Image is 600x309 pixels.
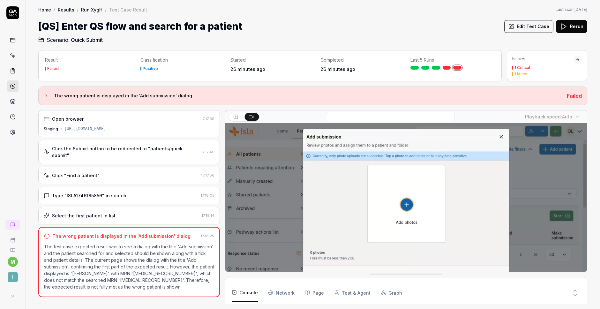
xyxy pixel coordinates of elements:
h3: The wrong patient is displayed in the 'Add submission' dialog. [54,92,562,100]
a: Results [58,6,74,13]
span: Quick Submit [71,36,103,44]
button: Page [305,284,324,302]
time: 17:18:14 [202,213,214,218]
div: / [105,6,107,13]
p: Completed [320,57,400,63]
div: The wrong patient is displayed in the 'Add submission' dialog. [52,233,192,239]
p: Last 5 Runs [410,57,490,63]
a: Run XygH [81,6,102,13]
button: Test & Agent [334,284,371,302]
p: Classification [140,57,220,63]
h1: [QS] Enter QS flow and search for a patient [38,19,242,34]
div: / [54,6,55,13]
div: Failed [47,67,59,71]
button: Rerun [556,20,587,33]
time: 17:17:49 [201,150,214,154]
a: Documentation [3,243,23,253]
div: Issues [512,56,574,62]
div: Staging [44,126,58,132]
span: Failed [567,93,582,99]
time: 17:18:05 [201,193,214,198]
a: Book a call with us [3,232,23,243]
div: Click "Find a patient" [52,172,100,179]
button: Graph [381,284,402,302]
div: Click the Submit button to be redirected to "patients/quick-submit" [52,145,199,159]
a: New conversation [5,220,20,230]
button: Last scan:[DATE] [556,7,587,12]
p: Result [45,57,130,63]
time: 26 minutes ago [320,66,355,72]
div: Test Case Result [109,6,147,13]
div: Select the first patient in list [52,212,116,219]
button: Console [232,284,258,302]
time: 17:17:56 [201,173,214,177]
a: Home [38,6,51,13]
time: 17:18:25 [201,234,214,238]
div: / [77,6,79,13]
button: I [3,267,23,283]
time: 17:17:39 [201,117,214,121]
button: Edit Test Case [504,20,553,33]
time: 26 minutes ago [230,66,265,72]
button: m [8,257,18,267]
div: Open browser [52,116,84,122]
p: The test case expected result was to see a dialog with the title 'Add submission' and the patient... [44,243,214,290]
div: Positive [143,67,158,71]
div: 1 Critical [514,66,530,70]
div: 1 Minor [514,72,528,76]
button: The wrong patient is displayed in the 'Add submission' dialog. [44,92,562,100]
span: I [8,272,18,282]
p: Started [230,57,310,63]
time: [DATE] [574,7,587,12]
div: Type "ISLA1746185856" in search [52,192,126,199]
span: Scenario: [45,36,70,44]
button: Network [268,284,295,302]
a: Scenario:Quick Submit [38,36,103,44]
span: Last scan: [556,7,587,12]
div: Playback speed: [525,113,572,120]
div: [URL][DOMAIN_NAME] [64,126,106,132]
